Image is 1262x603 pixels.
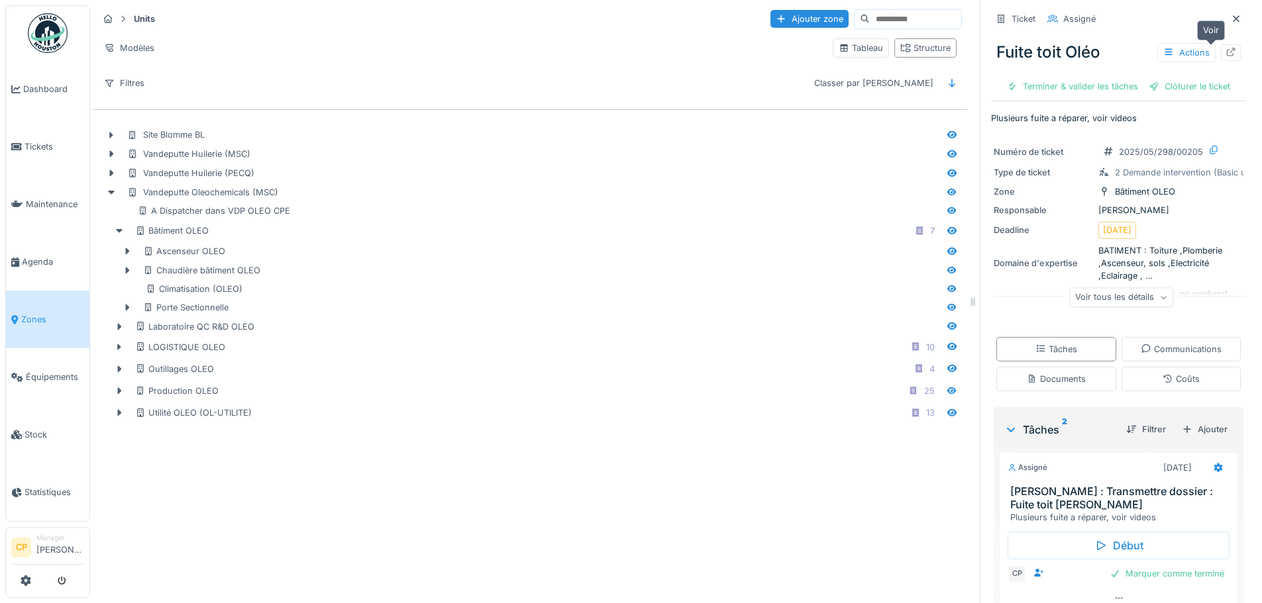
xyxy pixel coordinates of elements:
div: 2 Demande intervention (Basic user) [1115,166,1262,179]
div: Bâtiment OLEO [135,224,209,237]
span: Dashboard [23,83,84,95]
a: Stock [6,406,89,463]
div: Modèles [98,38,160,58]
div: Terminer & valider les tâches [1002,77,1143,95]
strong: Units [129,13,160,25]
span: Stock [25,428,84,441]
sup: 2 [1062,422,1067,438]
div: Responsable [994,204,1093,216]
a: Statistiques [6,463,89,521]
div: Clôturer le ticket [1143,77,1236,95]
div: Manager [36,533,84,543]
img: Badge_color-CXgf-gQk.svg [28,13,68,53]
div: Domaine d'expertise [994,257,1093,269]
div: Tâches [1035,343,1077,355]
div: Tâches [1004,422,1116,438]
div: Ascenseur OLEO [143,245,225,257]
div: Vandeputte Huilerie (PECQ) [127,167,254,179]
h3: [PERSON_NAME] : Transmettre dossier : Fuite toit [PERSON_NAME] [1010,485,1232,510]
div: Porte Sectionnelle [143,301,229,314]
div: Voir [1197,21,1225,40]
div: 2025/05/298/00205 [1119,146,1203,158]
a: Zones [6,291,89,348]
a: Dashboard [6,60,89,118]
div: CP [1008,565,1026,583]
span: Maintenance [26,198,84,210]
span: Équipements [26,371,84,383]
div: 25 [924,385,935,397]
div: Assigné [1063,13,1096,25]
div: 4 [929,363,935,375]
div: Chaudière bâtiment OLEO [143,264,260,277]
a: Tickets [6,118,89,175]
div: Climatisation (OLEO) [146,283,242,295]
span: Agenda [22,255,84,268]
div: Filtrer [1121,420,1171,438]
div: Filtres [98,73,150,93]
div: Zone [994,185,1093,198]
a: Équipements [6,348,89,406]
div: Deadline [994,224,1093,236]
div: Fuite toit Oléo [991,35,1246,70]
div: Assigné [1008,462,1047,473]
div: Voir tous les détails [1069,288,1173,307]
div: 10 [926,341,935,353]
div: Ticket [1012,13,1035,25]
div: Outillages OLEO [135,363,214,375]
div: [PERSON_NAME] [994,204,1243,216]
div: [DATE] [1103,224,1131,236]
span: Statistiques [25,486,84,498]
div: Numéro de ticket [994,146,1093,158]
a: CP Manager[PERSON_NAME] [11,533,84,565]
div: Plusieurs fuite a réparer, voir videos [1010,511,1232,524]
span: Zones [21,313,84,326]
li: CP [11,537,31,557]
a: Agenda [6,233,89,291]
span: Tickets [25,140,84,153]
div: Classer par [PERSON_NAME] [808,73,939,93]
div: Début [1008,532,1230,559]
div: [DATE] [1163,461,1192,474]
div: Vandeputte Oleochemicals (MSC) [127,186,278,199]
div: Tableau [839,42,883,54]
div: Site Blomme BL [127,128,205,141]
div: 7 [930,224,935,237]
div: Marquer comme terminé [1104,565,1230,582]
div: Production OLEO [135,385,219,397]
div: Communications [1141,343,1222,355]
div: Actions [1157,43,1216,62]
li: [PERSON_NAME] [36,533,84,561]
div: Documents [1027,373,1086,385]
div: Vandeputte Huilerie (MSC) [127,148,250,160]
div: Type de ticket [994,166,1093,179]
div: Structure [900,42,951,54]
div: Laboratoire QC R&D OLEO [135,320,254,333]
div: Bâtiment OLEO [1115,185,1175,198]
div: BATIMENT : Toiture ,Plomberie ,Ascenseur, sols ,Electricité ,Eclairage , … [994,244,1243,283]
div: LOGISTIQUE OLEO [135,341,225,353]
div: 13 [926,406,935,419]
div: Coûts [1163,373,1200,385]
div: Ajouter [1177,420,1233,438]
a: Maintenance [6,175,89,233]
div: Ajouter zone [770,10,849,28]
p: Plusieurs fuite a réparer, voir videos [991,112,1246,124]
div: Utilité OLEO (OL-UTILITE) [135,406,252,419]
div: A Dispatcher dans VDP OLEO CPE [138,205,290,217]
